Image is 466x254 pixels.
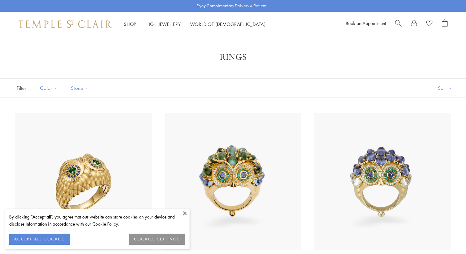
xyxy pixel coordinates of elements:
[35,81,63,95] button: Color
[346,20,386,26] a: Book an Appointment
[314,113,451,250] img: 18K Tanzanite Temple Owl Ring
[9,234,70,245] button: ACCEPT ALL COOKIES
[124,20,266,28] nav: Main navigation
[37,84,63,92] span: Color
[395,19,402,29] a: Search
[129,234,185,245] button: COOKIES SETTINGS
[442,19,448,29] a: Open Shopping Bag
[165,113,301,250] img: 18K Indicolite Temple Owl Ring
[68,84,94,92] span: Stone
[9,213,185,227] div: By clicking “Accept all”, you agree that our website can store cookies on your device and disclos...
[197,3,267,9] p: Enjoy Complimentary Delivery & Returns
[145,21,181,27] a: High JewelleryHigh Jewellery
[424,79,466,98] button: Show sort by
[15,113,152,250] img: R36865-OWLTGBS
[25,52,441,63] h1: Rings
[190,21,266,27] a: World of [DEMOGRAPHIC_DATA]World of [DEMOGRAPHIC_DATA]
[426,19,432,29] a: View Wishlist
[124,21,136,27] a: ShopShop
[18,20,112,28] img: Temple St. Clair
[66,81,94,95] button: Stone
